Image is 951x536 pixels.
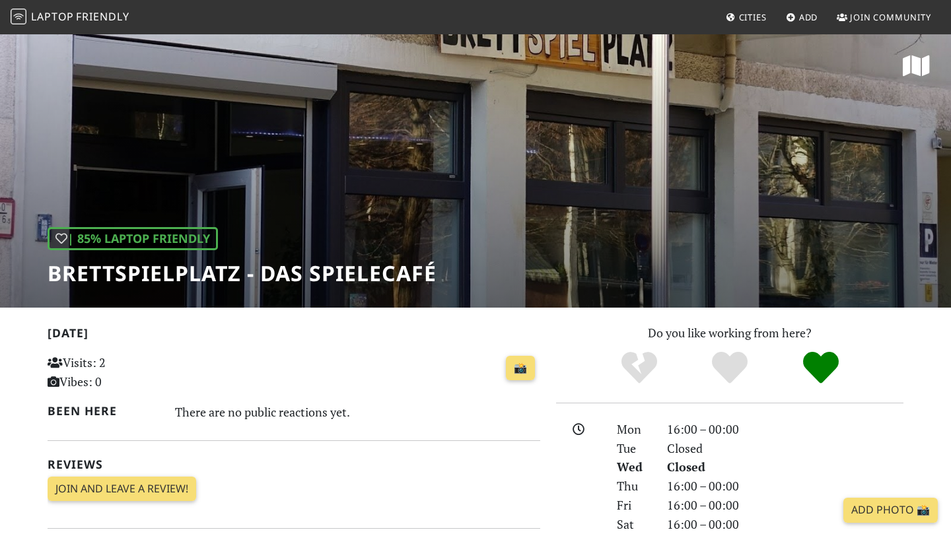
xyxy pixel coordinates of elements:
a: Cities [721,5,772,29]
div: Fri [609,496,659,515]
img: LaptopFriendly [11,9,26,24]
div: Mon [609,420,659,439]
div: Tue [609,439,659,458]
div: 16:00 – 00:00 [659,515,911,534]
div: Closed [659,439,911,458]
div: There are no public reactions yet. [175,401,541,422]
div: 16:00 – 00:00 [659,477,911,496]
a: Add Photo 📸 [843,498,938,523]
a: 📸 [506,356,535,381]
a: Join and leave a review! [48,477,196,502]
div: Thu [609,477,659,496]
h2: Been here [48,404,159,418]
div: Sat [609,515,659,534]
h1: Brettspielplatz - Das Spielecafé [48,261,437,286]
a: LaptopFriendly LaptopFriendly [11,6,129,29]
h2: Reviews [48,457,540,471]
div: Closed [659,457,911,477]
div: Wed [609,457,659,477]
a: Join Community [831,5,936,29]
div: 16:00 – 00:00 [659,420,911,439]
div: | 85% Laptop Friendly [48,227,218,250]
span: Cities [739,11,767,23]
span: Join Community [850,11,931,23]
div: 16:00 – 00:00 [659,496,911,515]
span: Friendly [76,9,129,24]
div: Yes [684,350,775,386]
span: Add [799,11,818,23]
span: Laptop [31,9,74,24]
p: Do you like working from here? [556,323,903,343]
h2: [DATE] [48,326,540,345]
a: Add [781,5,824,29]
div: No [594,350,685,386]
div: Definitely! [775,350,866,386]
p: Visits: 2 Vibes: 0 [48,353,201,391]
